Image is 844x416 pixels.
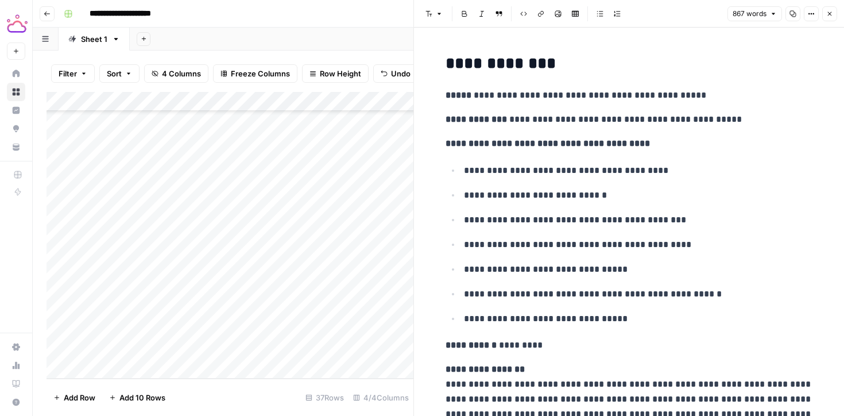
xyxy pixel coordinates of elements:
button: Add 10 Rows [102,388,172,407]
a: Usage [7,356,25,375]
span: Freeze Columns [231,68,290,79]
a: Sheet 1 [59,28,130,51]
span: Filter [59,68,77,79]
button: Sort [99,64,140,83]
span: Add 10 Rows [119,392,165,403]
img: Tactiq Logo [7,13,28,34]
span: 4 Columns [162,68,201,79]
div: 37 Rows [301,388,349,407]
a: Browse [7,83,25,101]
button: 4 Columns [144,64,208,83]
a: Opportunities [7,120,25,138]
button: Freeze Columns [213,64,297,83]
a: Your Data [7,138,25,156]
span: Row Height [320,68,361,79]
div: Sheet 1 [81,33,107,45]
a: Home [7,64,25,83]
button: Workspace: Tactiq [7,9,25,38]
span: 867 words [733,9,766,19]
button: 867 words [727,6,782,21]
span: Add Row [64,392,95,403]
a: Settings [7,338,25,356]
button: Row Height [302,64,369,83]
button: Undo [373,64,418,83]
button: Add Row [47,388,102,407]
a: Learning Hub [7,375,25,393]
span: Sort [107,68,122,79]
button: Filter [51,64,95,83]
a: Insights [7,101,25,120]
div: 4/4 Columns [349,388,413,407]
span: Undo [391,68,411,79]
button: Help + Support [7,393,25,411]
